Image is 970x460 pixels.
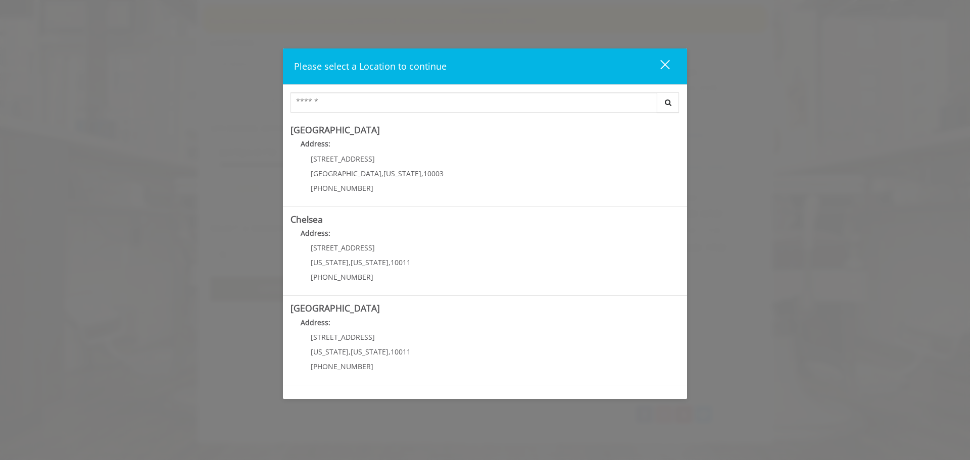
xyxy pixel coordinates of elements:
span: , [421,169,423,178]
span: [STREET_ADDRESS] [311,332,375,342]
b: [GEOGRAPHIC_DATA] [290,124,380,136]
span: [US_STATE] [351,258,389,267]
div: Center Select [290,92,680,118]
b: [GEOGRAPHIC_DATA] [290,302,380,314]
span: [STREET_ADDRESS] [311,154,375,164]
div: close dialog [649,59,669,74]
span: [GEOGRAPHIC_DATA] [311,169,381,178]
span: [PHONE_NUMBER] [311,362,373,371]
span: , [389,258,391,267]
span: [PHONE_NUMBER] [311,183,373,193]
input: Search Center [290,92,657,113]
b: Address: [301,139,330,148]
b: Chelsea [290,213,323,225]
span: , [349,258,351,267]
span: [US_STATE] [311,258,349,267]
span: Please select a Location to continue [294,60,447,72]
span: 10011 [391,258,411,267]
span: [US_STATE] [311,347,349,356]
span: 10003 [423,169,444,178]
button: close dialog [642,56,676,77]
span: [STREET_ADDRESS] [311,243,375,252]
span: , [349,347,351,356]
b: Flatiron [290,391,322,403]
b: Address: [301,228,330,238]
b: Address: [301,318,330,327]
span: , [381,169,383,178]
span: [US_STATE] [383,169,421,178]
span: [US_STATE] [351,347,389,356]
span: [PHONE_NUMBER] [311,272,373,282]
i: Search button [662,99,674,106]
span: 10011 [391,347,411,356]
span: , [389,347,391,356]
